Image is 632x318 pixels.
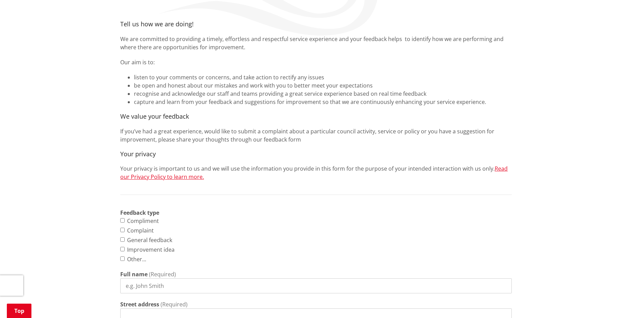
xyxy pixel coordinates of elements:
p: Your privacy is important to us and we will use the information you provide in this form for the ... [120,164,512,181]
p: If you’ve had a great experience, would like to submit a complaint about a particular council act... [120,127,512,144]
li: listen to your comments or concerns, and take action to rectify any issues [134,73,512,81]
label: Improvement idea [127,246,175,254]
li: recognise and acknowledge our staff and teams providing a great service experience based on real ... [134,90,512,98]
label: Full name [120,270,148,278]
span: (Required) [149,270,176,278]
label: Street address [120,300,159,308]
li: capture and learn from your feedback and suggestions for improvement so that we are continuously ... [134,98,512,106]
label: Other... [127,255,146,263]
input: e.g. John Smith [120,278,512,293]
p: Our aim is to: [120,58,512,66]
li: be open and honest about our mistakes and work with you to better meet your expectations [134,81,512,90]
strong: Feedback type [120,209,159,217]
h4: We value your feedback [120,113,512,120]
h4: Your privacy [120,150,512,158]
label: Compliment [127,217,159,225]
a: Top [7,304,31,318]
iframe: Messenger Launcher [601,289,625,314]
p: We are committed to providing a timely, effortless and respectful service experience and your fee... [120,35,512,51]
a: Read our Privacy Policy to learn more. [120,165,508,181]
label: General feedback [127,236,172,244]
span: (Required) [161,301,188,308]
label: Complaint [127,226,154,235]
h4: Tell us how we are doing! [120,21,512,28]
